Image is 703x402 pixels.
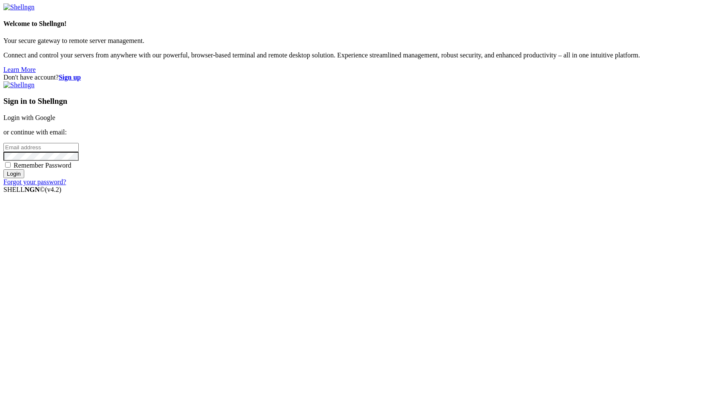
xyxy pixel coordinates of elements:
[3,143,79,152] input: Email address
[5,162,11,168] input: Remember Password
[3,178,66,185] a: Forgot your password?
[3,74,700,81] div: Don't have account?
[3,66,36,73] a: Learn More
[3,81,34,89] img: Shellngn
[3,186,61,193] span: SHELL ©
[3,169,24,178] input: Login
[3,3,34,11] img: Shellngn
[3,97,700,106] h3: Sign in to Shellngn
[3,128,700,136] p: or continue with email:
[14,162,71,169] span: Remember Password
[3,51,700,59] p: Connect and control your servers from anywhere with our powerful, browser-based terminal and remo...
[3,114,55,121] a: Login with Google
[59,74,81,81] a: Sign up
[3,37,700,45] p: Your secure gateway to remote server management.
[25,186,40,193] b: NGN
[45,186,62,193] span: 4.2.0
[3,20,700,28] h4: Welcome to Shellngn!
